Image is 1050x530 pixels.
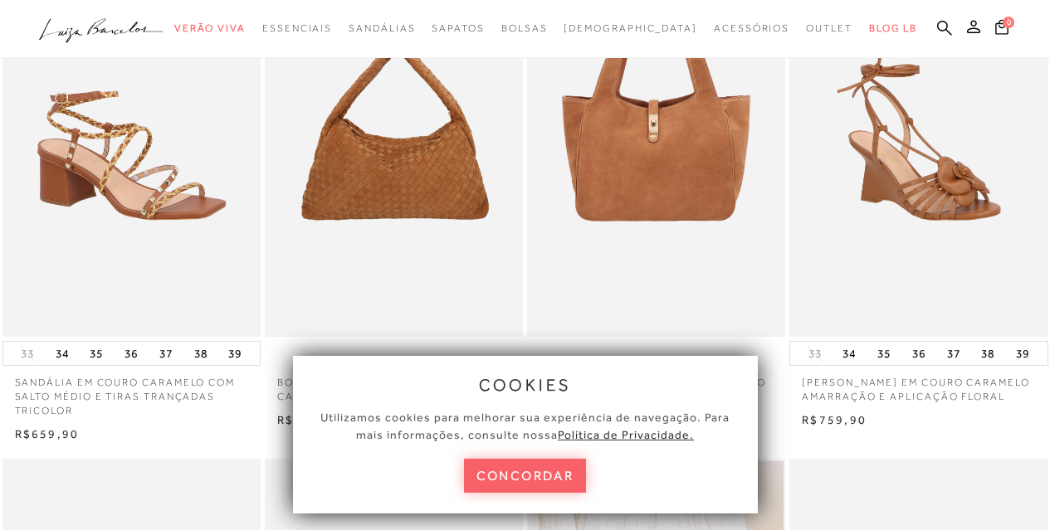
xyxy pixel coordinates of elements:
a: Política de Privacidade. [558,428,694,441]
a: noSubCategoriesText [714,13,789,44]
button: 34 [838,342,861,365]
span: Acessórios [714,22,789,34]
button: 36 [120,342,143,365]
span: Verão Viva [174,22,246,34]
a: BOLSA HOBO EM CAMURÇA TRESSÊ CARAMELO GRANDE [265,366,523,404]
span: [DEMOGRAPHIC_DATA] [564,22,697,34]
a: SANDÁLIA EM COURO CARAMELO COM SALTO MÉDIO E TIRAS TRANÇADAS TRICOLOR [2,366,261,417]
a: BLOG LB [869,13,917,44]
a: noSubCategoriesText [174,13,246,44]
button: 37 [942,342,965,365]
button: 37 [154,342,178,365]
a: [PERSON_NAME] EM COURO CARAMELO AMARRAÇÃO E APLICAÇÃO FLORAL [789,366,1048,404]
span: cookies [479,376,572,394]
button: concordar [464,459,587,493]
a: noSubCategoriesText [806,13,852,44]
button: 33 [16,346,39,362]
button: 35 [872,342,896,365]
span: BLOG LB [869,22,917,34]
span: Sandálias [349,22,415,34]
span: 0 [1003,17,1014,28]
span: Essenciais [262,22,332,34]
button: 35 [85,342,108,365]
a: noSubCategoriesText [432,13,484,44]
button: 0 [990,18,1013,41]
span: R$659,90 [15,427,80,440]
span: Sapatos [432,22,484,34]
button: 36 [907,342,930,365]
a: noSubCategoriesText [564,13,697,44]
span: Utilizamos cookies para melhorar sua experiência de navegação. Para mais informações, consulte nossa [320,411,730,441]
span: R$759,90 [802,413,867,426]
button: 39 [223,342,247,365]
span: Bolsas [501,22,548,34]
a: noSubCategoriesText [262,13,332,44]
button: 33 [803,346,827,362]
button: 38 [189,342,212,365]
a: noSubCategoriesText [349,13,415,44]
button: 39 [1011,342,1034,365]
button: 38 [976,342,999,365]
span: Outlet [806,22,852,34]
a: noSubCategoriesText [501,13,548,44]
button: 34 [51,342,74,365]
